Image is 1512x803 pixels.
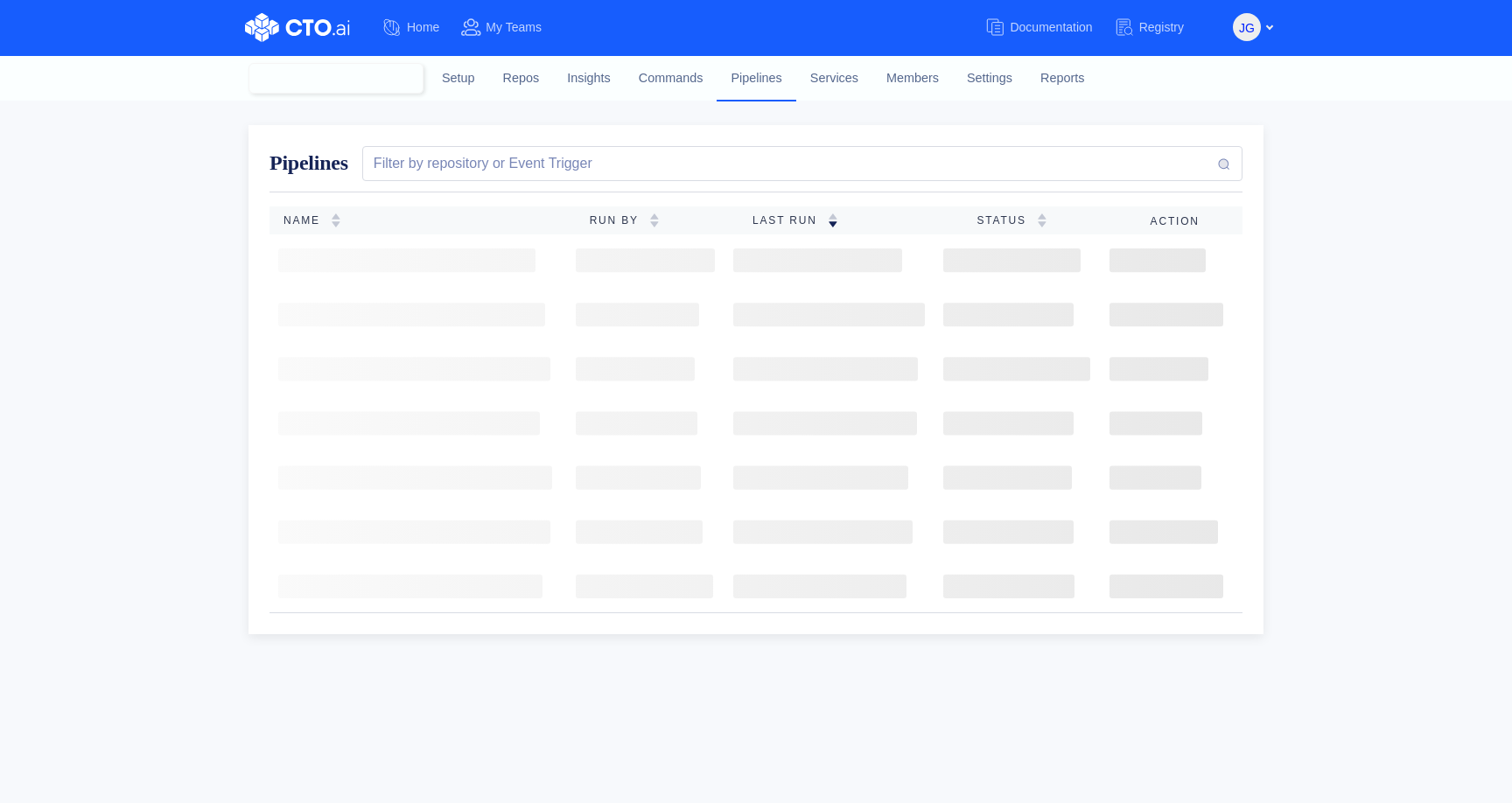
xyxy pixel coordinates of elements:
a: Home [381,11,460,44]
img: sorting-empty.svg [1037,213,1047,227]
span: Run By [590,214,649,227]
a: Insights [553,55,625,102]
a: Pipelines [717,55,795,101]
img: sorting-empty.svg [649,213,660,227]
a: Repos [489,55,554,102]
img: CTO.ai Logo [245,13,350,42]
th: Action [1137,206,1242,234]
img: sorting-down.svg [828,213,838,227]
a: Registry [1114,11,1205,44]
a: My Teams [460,11,563,44]
div: Filter by repository or Event Trigger [367,153,592,174]
a: Commands [625,55,717,102]
span: My Teams [486,20,542,34]
a: Documentation [984,11,1113,44]
img: sorting-empty.svg [331,213,341,227]
a: Members [872,55,953,102]
span: Registry [1139,20,1184,34]
span: Name [283,214,331,227]
a: Settings [953,55,1026,102]
span: JG [1239,14,1255,42]
span: Pipelines [269,151,348,174]
span: Last Run [752,214,828,227]
span: Status [976,214,1036,227]
a: Reports [1026,55,1098,102]
a: Services [796,55,872,102]
span: Home [407,20,439,34]
button: JG [1233,13,1261,41]
span: Documentation [1010,20,1092,34]
a: Setup [428,55,489,102]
